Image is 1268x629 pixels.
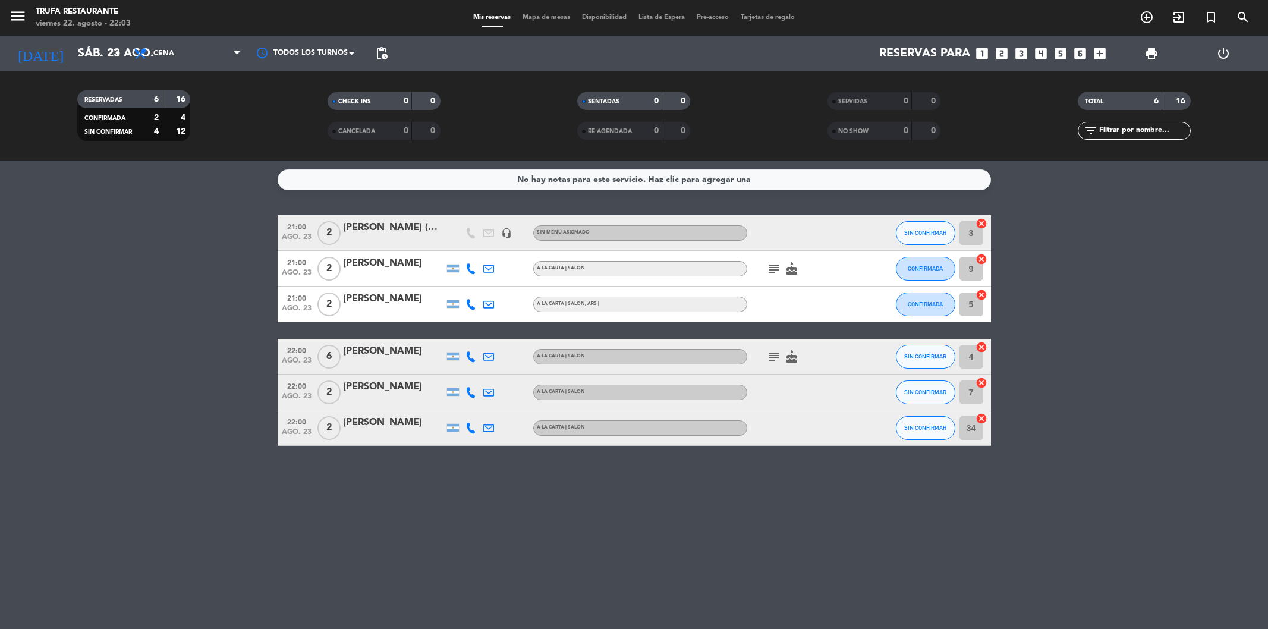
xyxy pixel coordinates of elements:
span: ago. 23 [282,428,312,442]
i: search [1236,10,1250,24]
span: SIN CONFIRMAR [904,424,946,431]
span: CONFIRMADA [908,265,943,272]
strong: 16 [176,95,188,103]
i: arrow_drop_down [111,46,125,61]
div: [PERSON_NAME] [343,415,444,430]
span: Reservas para [879,46,970,61]
span: Mis reservas [467,14,517,21]
span: 21:00 [282,219,312,233]
button: menu [9,7,27,29]
strong: 16 [1176,97,1188,105]
i: add_box [1092,46,1107,61]
span: ago. 23 [282,357,312,370]
div: [PERSON_NAME] [343,256,444,271]
i: cancel [976,253,987,265]
i: cancel [976,341,987,353]
i: menu [9,7,27,25]
strong: 0 [654,127,659,135]
span: 21:00 [282,291,312,304]
span: 2 [317,221,341,245]
span: 2 [317,380,341,404]
i: exit_to_app [1172,10,1186,24]
span: 2 [317,416,341,440]
button: CONFIRMADA [896,257,955,281]
i: filter_list [1084,124,1098,138]
i: looks_two [994,46,1009,61]
span: ago. 23 [282,304,312,318]
strong: 6 [1154,97,1159,105]
div: [PERSON_NAME] (HUESPED) [343,220,444,235]
strong: 2 [154,114,159,122]
span: A LA CARTA | SALON [537,425,585,430]
input: Filtrar por nombre... [1098,124,1190,137]
span: NO SHOW [838,128,869,134]
span: CONFIRMADA [84,115,125,121]
span: SIN CONFIRMAR [904,229,946,236]
span: Pre-acceso [691,14,735,21]
span: SERVIDAS [838,99,867,105]
span: Mapa de mesas [517,14,576,21]
strong: 0 [904,97,908,105]
strong: 0 [430,97,438,105]
button: SIN CONFIRMAR [896,416,955,440]
div: [PERSON_NAME] [343,344,444,359]
strong: 12 [176,127,188,136]
span: 22:00 [282,343,312,357]
i: cancel [976,377,987,389]
button: SIN CONFIRMAR [896,221,955,245]
span: CANCELADA [338,128,375,134]
span: ago. 23 [282,392,312,406]
span: 21:00 [282,255,312,269]
strong: 0 [681,127,688,135]
button: CONFIRMADA [896,293,955,316]
div: viernes 22. agosto - 22:03 [36,18,131,30]
button: SIN CONFIRMAR [896,380,955,404]
span: ago. 23 [282,233,312,247]
strong: 4 [181,114,188,122]
strong: 4 [154,127,159,136]
i: looks_3 [1014,46,1029,61]
span: CHECK INS [338,99,371,105]
span: Cena [153,49,174,58]
span: RE AGENDADA [588,128,632,134]
div: Trufa Restaurante [36,6,131,18]
i: subject [767,350,781,364]
strong: 0 [931,127,938,135]
span: 22:00 [282,414,312,428]
span: print [1144,46,1159,61]
span: A LA CARTA | SALON [537,266,585,271]
span: SIN CONFIRMAR [84,129,132,135]
span: TOTAL [1085,99,1103,105]
i: [DATE] [9,40,72,67]
strong: 0 [681,97,688,105]
span: SENTADAS [588,99,619,105]
span: 6 [317,345,341,369]
span: 2 [317,293,341,316]
i: cancel [976,218,987,229]
span: 22:00 [282,379,312,392]
span: RESERVADAS [84,97,122,103]
div: [PERSON_NAME] [343,379,444,395]
i: cancel [976,289,987,301]
i: turned_in_not [1204,10,1218,24]
i: looks_6 [1072,46,1088,61]
strong: 0 [430,127,438,135]
strong: 6 [154,95,159,103]
span: A LA CARTA | SALON [537,301,599,306]
span: Disponibilidad [576,14,633,21]
span: CONFIRMADA [908,301,943,307]
i: looks_5 [1053,46,1068,61]
strong: 0 [404,97,408,105]
div: No hay notas para este servicio. Haz clic para agregar una [517,173,751,187]
div: [PERSON_NAME] [343,291,444,307]
strong: 0 [404,127,408,135]
i: looks_4 [1033,46,1049,61]
span: SIN CONFIRMAR [904,353,946,360]
span: ago. 23 [282,269,312,282]
div: LOG OUT [1187,36,1259,71]
span: Tarjetas de regalo [735,14,801,21]
span: pending_actions [375,46,389,61]
span: , ARS | [585,301,599,306]
i: looks_one [974,46,990,61]
strong: 0 [904,127,908,135]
